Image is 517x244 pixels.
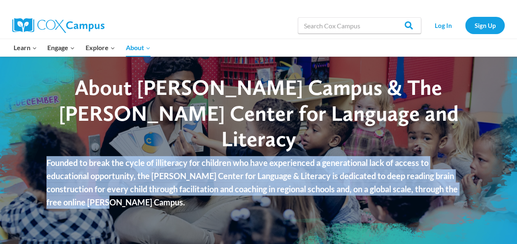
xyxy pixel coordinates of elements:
a: Sign Up [465,17,505,34]
span: About [PERSON_NAME] Campus & The [PERSON_NAME] Center for Language and Literacy [59,74,459,152]
button: Child menu of Learn [8,39,42,56]
a: Log In [425,17,461,34]
p: Founded to break the cycle of illiteracy for children who have experienced a generational lack of... [46,156,471,209]
nav: Primary Navigation [8,39,155,56]
button: Child menu of About [121,39,156,56]
button: Child menu of Explore [80,39,121,56]
input: Search Cox Campus [298,17,421,34]
nav: Secondary Navigation [425,17,505,34]
img: Cox Campus [12,18,104,33]
button: Child menu of Engage [42,39,81,56]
